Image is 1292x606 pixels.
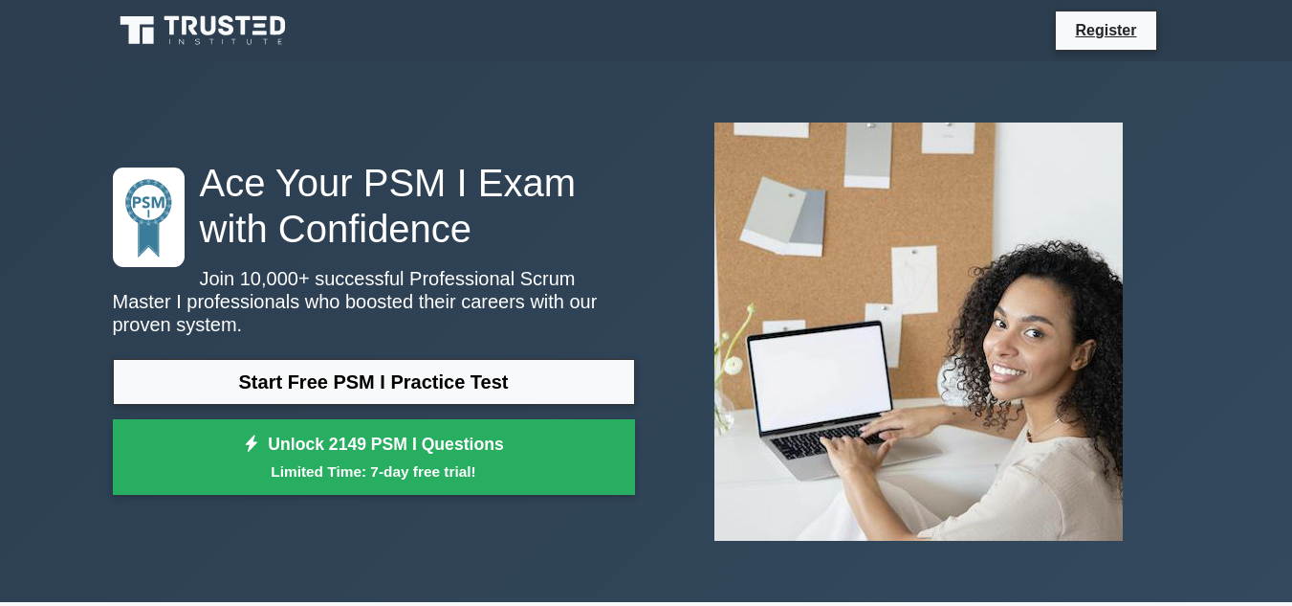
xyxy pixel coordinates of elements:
[137,460,611,483] small: Limited Time: 7-day free trial!
[113,267,635,336] p: Join 10,000+ successful Professional Scrum Master I professionals who boosted their careers with ...
[1063,18,1148,42] a: Register
[113,419,635,496] a: Unlock 2149 PSM I QuestionsLimited Time: 7-day free trial!
[113,160,635,252] h1: Ace Your PSM I Exam with Confidence
[113,359,635,405] a: Start Free PSM I Practice Test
